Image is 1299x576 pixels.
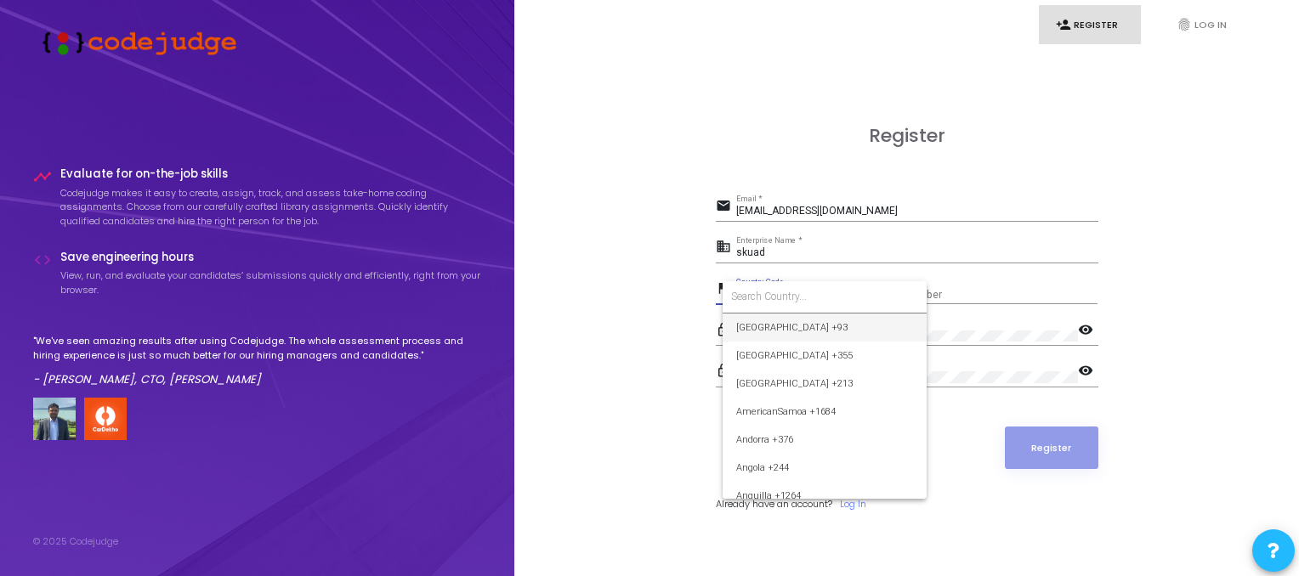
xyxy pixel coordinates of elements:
[736,398,913,426] span: AmericanSamoa +1684
[731,289,918,304] input: Search Country...
[736,454,913,482] span: Angola +244
[736,370,913,398] span: [GEOGRAPHIC_DATA] +213
[736,342,913,370] span: [GEOGRAPHIC_DATA] +355
[736,482,913,510] span: Anguilla +1264
[736,426,913,454] span: Andorra +376
[736,313,913,342] span: [GEOGRAPHIC_DATA] +93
